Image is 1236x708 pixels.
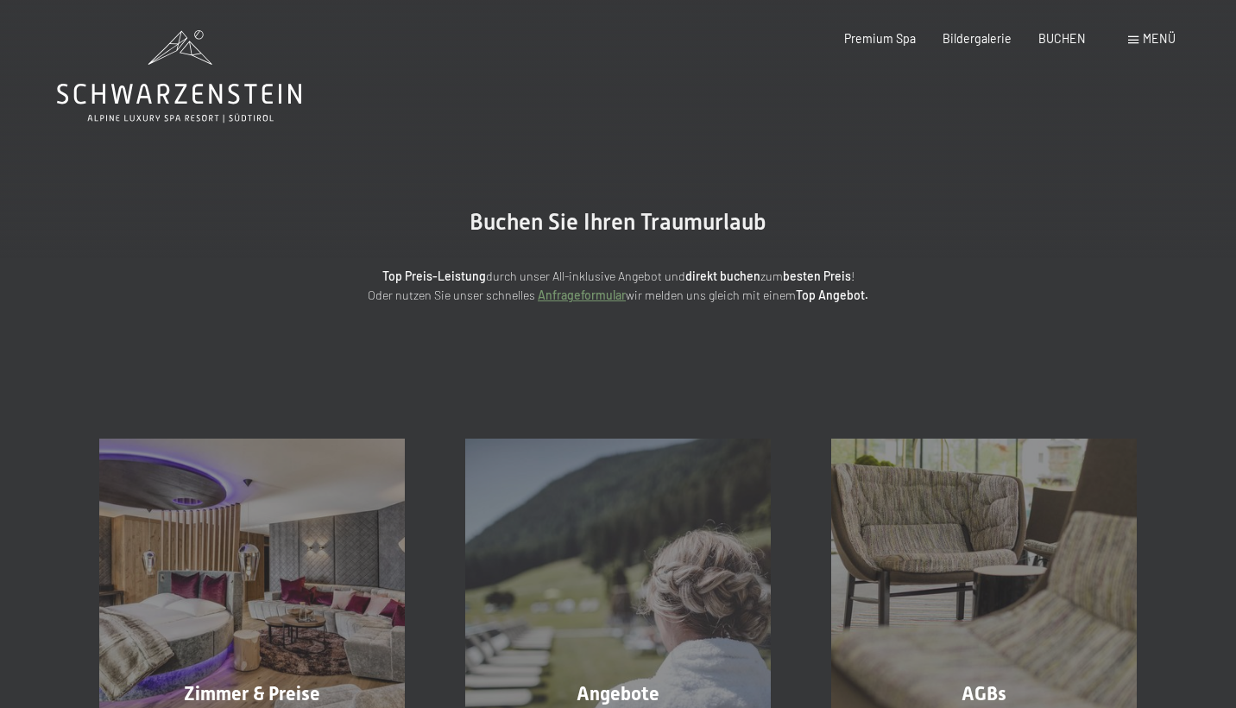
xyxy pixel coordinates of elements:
[943,31,1012,46] a: Bildergalerie
[470,209,766,235] span: Buchen Sie Ihren Traumurlaub
[1143,31,1176,46] span: Menü
[382,269,486,283] strong: Top Preis-Leistung
[1038,31,1086,46] a: BUCHEN
[577,683,659,705] span: Angebote
[796,288,868,302] strong: Top Angebot.
[538,288,626,302] a: Anfrageformular
[844,31,916,46] a: Premium Spa
[238,267,998,306] p: durch unser All-inklusive Angebot und zum ! Oder nutzen Sie unser schnelles wir melden uns gleich...
[962,683,1006,705] span: AGBs
[184,683,320,705] span: Zimmer & Preise
[783,269,851,283] strong: besten Preis
[685,269,760,283] strong: direkt buchen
